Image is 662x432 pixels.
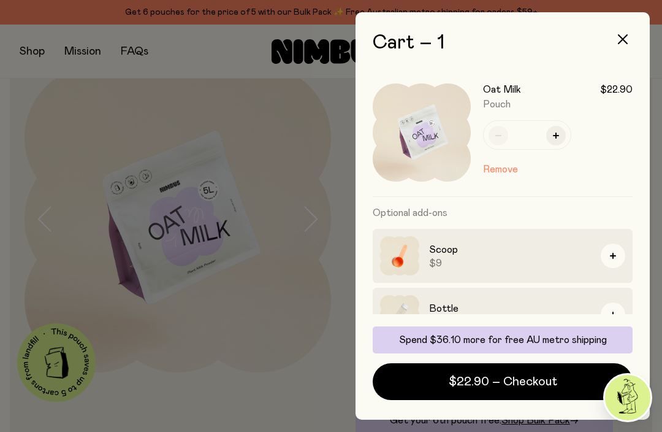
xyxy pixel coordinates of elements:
span: $9 [429,257,591,269]
span: $22.90 – Checkout [449,373,557,390]
span: Pouch [483,99,511,109]
button: $22.90 – Checkout [373,363,633,400]
p: Spend $36.10 more for free AU metro shipping [380,334,625,346]
h3: Oat Milk [483,83,521,96]
h3: Scoop [429,242,591,257]
span: $22.90 [600,83,633,96]
h2: Cart – 1 [373,32,633,54]
img: agent [605,375,650,420]
h3: Bottle [429,301,591,316]
button: Remove [483,162,518,177]
h3: Optional add-ons [373,197,633,229]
